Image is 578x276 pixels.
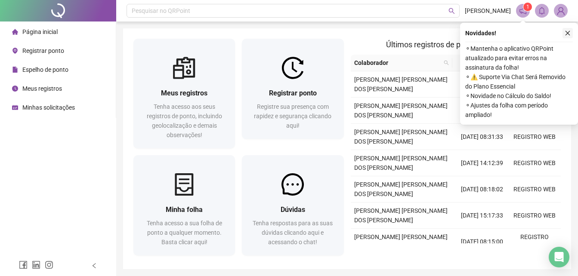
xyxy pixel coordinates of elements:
span: left [91,263,97,269]
td: [DATE] 08:15:00 [456,229,508,255]
span: ⚬ ⚠️ Suporte Via Chat Será Removido do Plano Essencial [465,72,573,91]
span: search [444,60,449,65]
span: Meus registros [161,89,207,97]
span: Tenha respostas para as suas dúvidas clicando aqui e acessando o chat! [253,220,333,245]
span: Tenha acesso a sua folha de ponto a qualquer momento. Basta clicar aqui! [147,220,222,245]
span: ⚬ Novidade no Cálculo do Saldo! [465,91,573,101]
td: [DATE] 08:31:33 [456,124,508,150]
td: REGISTRO WEB [508,176,561,202]
span: Espelho de ponto [22,66,68,73]
span: [PERSON_NAME] [PERSON_NAME] DOS [PERSON_NAME] [354,76,448,92]
span: [PERSON_NAME] [PERSON_NAME] DOS [PERSON_NAME] [354,129,448,145]
span: 1 [526,4,529,10]
span: Novidades ! [465,28,496,38]
span: Minhas solicitações [22,104,75,111]
span: notification [519,7,527,15]
div: Open Intercom Messenger [549,247,569,267]
span: Registrar ponto [269,89,317,97]
span: search [442,56,451,69]
td: REGISTRO WEB [508,202,561,229]
th: Data/Hora [452,55,503,71]
span: [PERSON_NAME] [PERSON_NAME] DOS [PERSON_NAME] [354,207,448,224]
span: schedule [12,104,18,110]
span: linkedin [32,261,40,269]
a: DúvidasTenha respostas para as suas dúvidas clicando aqui e acessando o chat! [242,155,343,255]
span: Dúvidas [281,205,305,214]
span: home [12,29,18,35]
span: ⚬ Ajustes da folha com período ampliado! [465,101,573,120]
td: REGISTRO WEB [508,124,561,150]
td: [DATE] 07:56:07 [456,71,508,98]
img: 90742 [554,4,567,17]
span: [PERSON_NAME] [465,6,511,15]
td: REGISTRO WEB [508,150,561,176]
td: [DATE] 14:07:33 [456,98,508,124]
span: [PERSON_NAME] [PERSON_NAME] DOS [PERSON_NAME] [354,233,448,250]
a: Meus registrosTenha acesso aos seus registros de ponto, incluindo geolocalização e demais observa... [133,39,235,148]
a: Minha folhaTenha acesso a sua folha de ponto a qualquer momento. Basta clicar aqui! [133,155,235,255]
span: Registrar ponto [22,47,64,54]
span: facebook [19,261,28,269]
span: file [12,67,18,73]
span: Últimos registros de ponto sincronizados [386,40,525,49]
td: [DATE] 08:18:02 [456,176,508,202]
span: [PERSON_NAME] [PERSON_NAME] DOS [PERSON_NAME] [354,102,448,119]
span: instagram [45,261,53,269]
span: Meus registros [22,85,62,92]
span: bell [538,7,546,15]
span: Registre sua presença com rapidez e segurança clicando aqui! [254,103,331,129]
span: [PERSON_NAME] [PERSON_NAME] DOS [PERSON_NAME] [354,155,448,171]
span: environment [12,48,18,54]
td: [DATE] 14:12:39 [456,150,508,176]
span: clock-circle [12,86,18,92]
td: REGISTRO MANUAL [508,229,561,255]
span: close [565,30,571,36]
span: Data/Hora [456,58,493,67]
span: Tenha acesso aos seus registros de ponto, incluindo geolocalização e demais observações! [147,103,222,138]
span: Página inicial [22,28,58,35]
span: Minha folha [166,205,203,214]
a: Registrar pontoRegistre sua presença com rapidez e segurança clicando aqui! [242,39,343,139]
td: [DATE] 15:17:33 [456,202,508,229]
span: ⚬ Mantenha o aplicativo QRPoint atualizado para evitar erros na assinatura da folha! [465,44,573,72]
span: Colaborador [354,58,441,67]
span: search [448,8,455,14]
span: [PERSON_NAME] [PERSON_NAME] DOS [PERSON_NAME] [354,181,448,197]
sup: 1 [523,3,532,11]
